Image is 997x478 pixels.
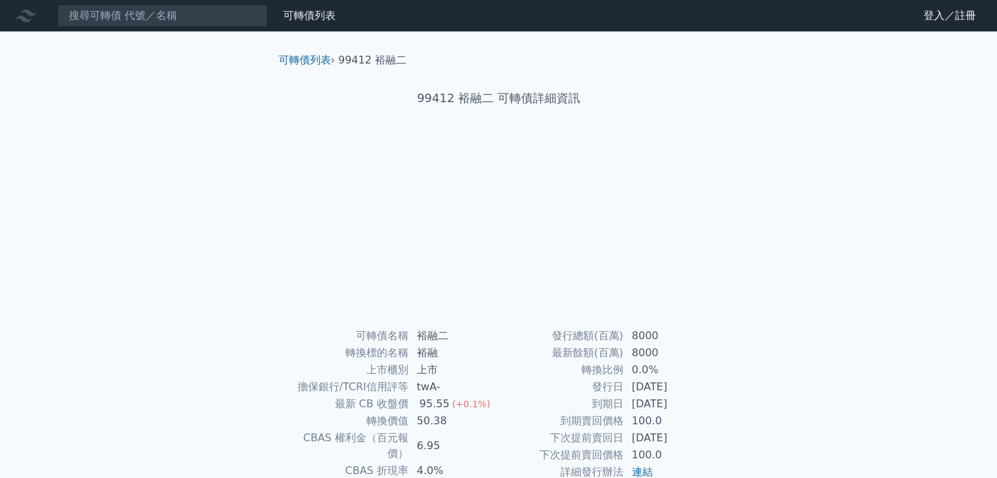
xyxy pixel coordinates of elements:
div: 95.55 [417,396,452,412]
td: 發行日 [499,378,624,395]
td: [DATE] [624,430,714,447]
td: twA- [409,378,499,395]
li: › [279,52,335,68]
span: (+0.1%) [452,399,490,409]
td: 到期日 [499,395,624,413]
td: 轉換標的名稱 [284,344,409,361]
td: 轉換比例 [499,361,624,378]
h1: 99412 裕融二 可轉債詳細資訊 [268,89,730,107]
a: 可轉債列表 [283,9,336,22]
input: 搜尋可轉債 代號／名稱 [58,5,267,27]
td: 最新餘額(百萬) [499,344,624,361]
td: 0.0% [624,361,714,378]
td: 100.0 [624,447,714,464]
td: [DATE] [624,378,714,395]
td: 上市 [409,361,499,378]
td: 8000 [624,327,714,344]
td: 8000 [624,344,714,361]
li: 99412 裕融二 [338,52,406,68]
a: 登入／註冊 [913,5,987,26]
td: 下次提前賣回日 [499,430,624,447]
td: 100.0 [624,413,714,430]
td: 轉換價值 [284,413,409,430]
td: 到期賣回價格 [499,413,624,430]
td: [DATE] [624,395,714,413]
td: 裕融 [409,344,499,361]
a: 連結 [632,466,653,478]
td: 6.95 [409,430,499,462]
td: 最新 CB 收盤價 [284,395,409,413]
a: 可轉債列表 [279,54,331,66]
td: 擔保銀行/TCRI信用評等 [284,378,409,395]
td: 可轉債名稱 [284,327,409,344]
td: 50.38 [409,413,499,430]
td: 下次提前賣回價格 [499,447,624,464]
td: 上市櫃別 [284,361,409,378]
td: CBAS 權利金（百元報價） [284,430,409,462]
td: 裕融二 [409,327,499,344]
td: 發行總額(百萬) [499,327,624,344]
